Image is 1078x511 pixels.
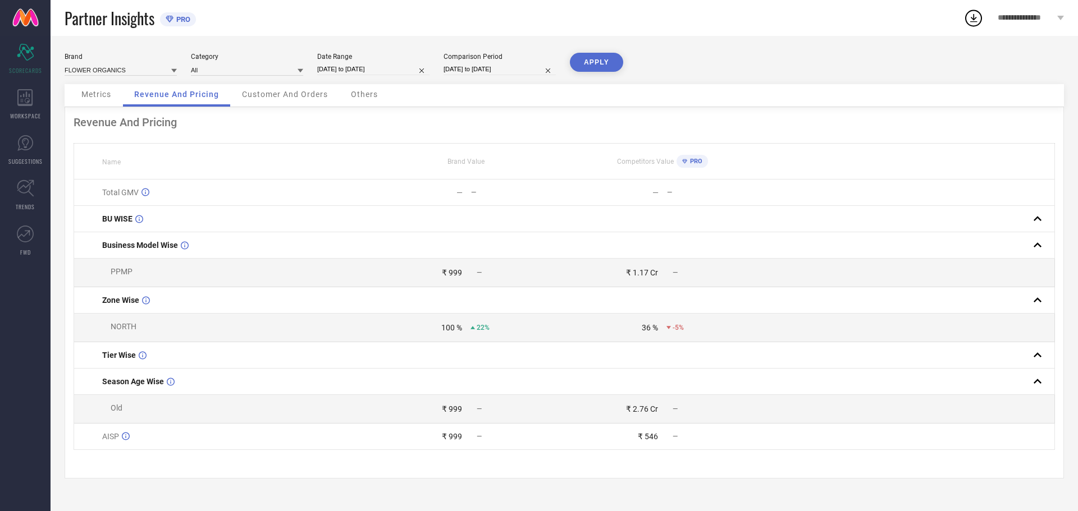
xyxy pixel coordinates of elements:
[667,188,760,196] div: —
[652,188,659,197] div: —
[10,112,41,120] span: WORKSPACE
[9,66,42,75] span: SCORECARDS
[673,324,684,332] span: -5%
[8,157,43,165] span: SUGGESTIONS
[242,90,328,99] span: Customer And Orders
[317,53,430,61] div: Date Range
[477,269,482,277] span: —
[441,323,462,332] div: 100 %
[673,405,678,413] span: —
[65,53,177,61] div: Brand
[617,158,674,165] span: Competitors Value
[317,63,430,75] input: Select date range
[16,202,35,211] span: TRENDS
[442,432,462,441] div: ₹ 999
[963,8,984,28] div: Open download list
[74,116,1055,129] div: Revenue And Pricing
[102,214,133,223] span: BU WISE
[134,90,219,99] span: Revenue And Pricing
[444,63,556,75] input: Select comparison period
[673,432,678,440] span: —
[191,53,303,61] div: Category
[687,158,702,165] span: PRO
[471,188,564,196] div: —
[102,188,139,197] span: Total GMV
[626,404,658,413] div: ₹ 2.76 Cr
[442,268,462,277] div: ₹ 999
[570,53,623,72] button: APPLY
[20,248,31,256] span: FWD
[673,269,678,277] span: —
[626,268,658,277] div: ₹ 1.17 Cr
[444,53,556,61] div: Comparison Period
[477,405,482,413] span: —
[447,158,485,165] span: Brand Value
[102,351,136,360] span: Tier Wise
[102,296,139,305] span: Zone Wise
[442,404,462,413] div: ₹ 999
[173,15,190,24] span: PRO
[642,323,658,332] div: 36 %
[102,241,178,250] span: Business Model Wise
[111,403,122,412] span: Old
[111,322,136,331] span: NORTH
[102,377,164,386] span: Season Age Wise
[477,432,482,440] span: —
[351,90,378,99] span: Others
[638,432,658,441] div: ₹ 546
[111,267,133,276] span: PPMP
[102,432,119,441] span: AISP
[65,7,154,30] span: Partner Insights
[477,324,490,332] span: 22%
[102,158,121,166] span: Name
[81,90,111,99] span: Metrics
[456,188,463,197] div: —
